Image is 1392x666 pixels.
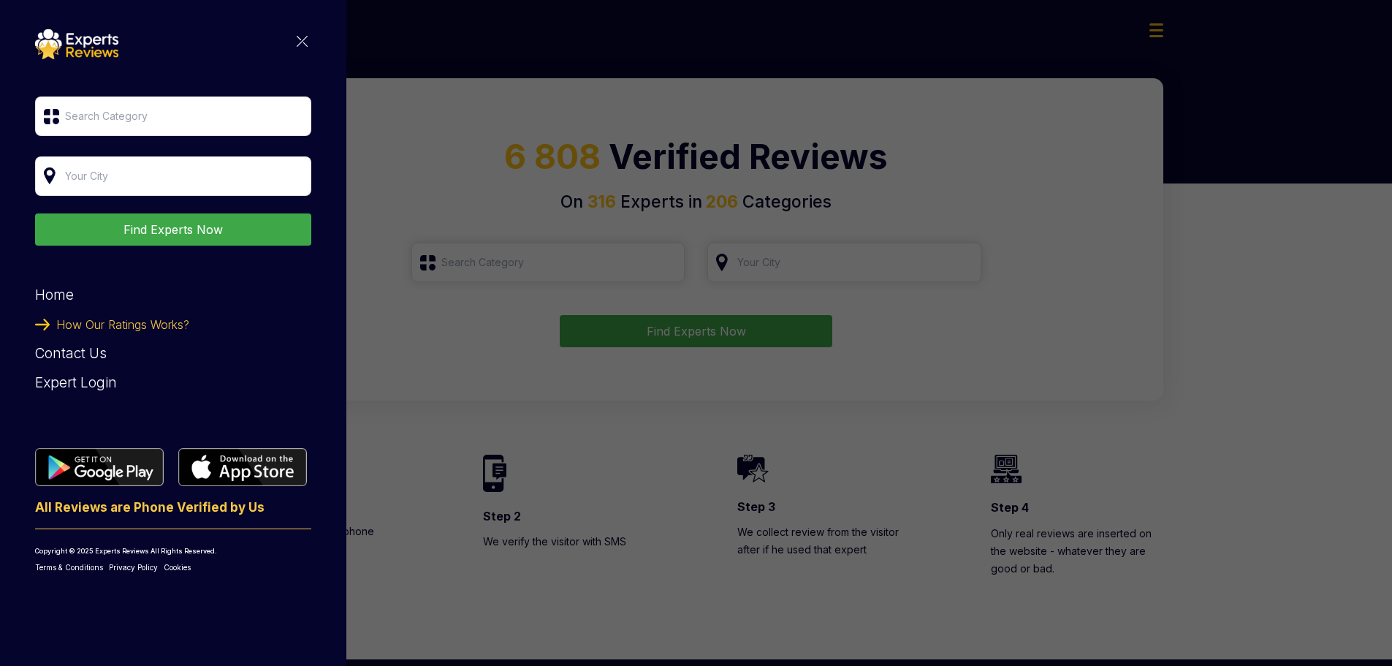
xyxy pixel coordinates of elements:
a: Home [35,287,74,303]
img: categoryImgae [297,36,308,47]
span: How Our Ratings Works? [56,310,189,339]
button: Find Experts Now [35,213,311,246]
p: Copyright © 2025 Experts Reviews All Rights Reserved. [35,548,311,554]
a: Terms & Conditions [35,562,103,573]
img: categoryImgae [178,448,307,486]
a: Privacy Policy [109,562,158,573]
div: Expert Login [35,368,311,398]
input: Search Category [35,97,311,136]
p: All Reviews are Phone Verified by Us [35,502,311,529]
img: categoryImgae [35,448,164,486]
a: Contact Us [35,345,107,362]
a: Cookies [164,562,191,573]
img: categoryImgae [35,319,50,330]
input: Your City [35,156,311,196]
img: categoryImgae [35,29,118,59]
